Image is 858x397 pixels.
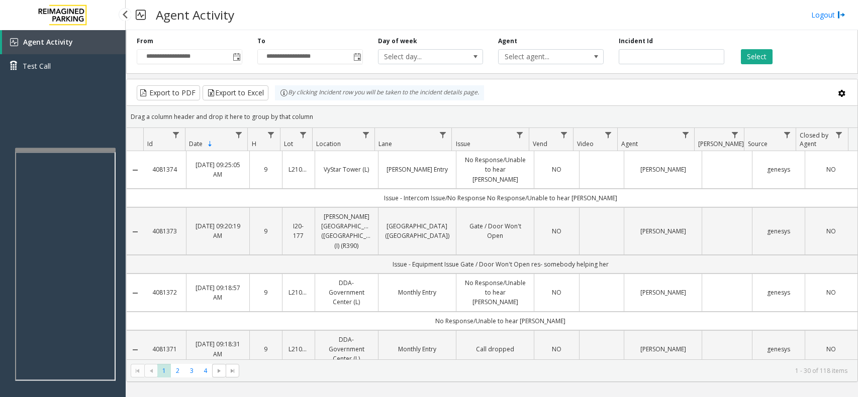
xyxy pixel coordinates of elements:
span: Location [316,140,341,148]
button: Export to Excel [203,85,268,100]
span: H [252,140,256,148]
a: Monthly Entry [385,344,450,354]
a: Lot Filter Menu [297,128,310,142]
a: [PERSON_NAME] [630,165,696,174]
span: NO [826,288,836,297]
a: 4081373 [150,226,180,236]
a: L21075700 [289,165,309,174]
span: Toggle popup [351,50,362,64]
a: [PERSON_NAME][GEOGRAPHIC_DATA] ([GEOGRAPHIC_DATA]) (I) (R390) [321,212,372,250]
span: NO [826,345,836,353]
label: Incident Id [619,37,653,46]
a: genesys [758,226,799,236]
a: I20-177 [289,221,309,240]
a: Issue Filter Menu [513,128,527,142]
span: Test Call [23,61,51,71]
a: Agent Activity [2,30,126,54]
a: Collapse Details [127,346,144,354]
div: By clicking Incident row you will be taken to the incident details page. [275,85,484,100]
button: Select [741,49,773,64]
a: Collapse Details [127,289,144,297]
span: Lane [378,140,392,148]
span: Video [577,140,594,148]
span: Date [189,140,203,148]
label: Day of week [378,37,417,46]
button: Export to PDF [137,85,200,100]
a: [PERSON_NAME] [630,344,696,354]
a: Logout [811,10,845,20]
div: Data table [127,128,857,359]
span: NO [552,227,561,235]
span: Lot [284,140,293,148]
a: genesys [758,344,799,354]
label: To [257,37,265,46]
td: Issue - Equipment Issue Gate / Door Won't Open res- somebody helping her [144,255,857,274]
a: [DATE] 09:18:57 AM [193,283,243,302]
a: 4081371 [150,344,180,354]
a: NO [811,344,851,354]
td: No Response/Unable to hear [PERSON_NAME] [144,312,857,330]
a: Parker Filter Menu [728,128,742,142]
span: Go to the next page [212,364,226,378]
kendo-pager-info: 1 - 30 of 118 items [245,366,847,375]
span: Source [748,140,768,148]
a: NO [811,226,851,236]
a: [PERSON_NAME] [630,288,696,297]
img: pageIcon [136,3,146,27]
a: 9 [256,165,276,174]
img: logout [837,10,845,20]
span: Issue [456,140,470,148]
img: 'icon' [10,38,18,46]
a: genesys [758,288,799,297]
a: VyStar Tower (L) [321,165,372,174]
label: From [137,37,153,46]
a: [DATE] 09:18:31 AM [193,339,243,358]
a: Monthly Entry [385,288,450,297]
a: Collapse Details [127,166,144,174]
a: Id Filter Menu [169,128,183,142]
a: NO [540,288,573,297]
span: Page 4 [199,364,212,377]
a: No Response/Unable to hear [PERSON_NAME] [462,278,528,307]
span: Go to the next page [215,367,223,375]
a: No Response/Unable to hear [PERSON_NAME] [462,155,528,184]
h3: Agent Activity [151,3,239,27]
a: Vend Filter Menu [557,128,571,142]
span: Closed by Agent [800,131,828,148]
a: DDA-Government Center (L) [321,278,372,307]
a: [DATE] 09:20:19 AM [193,221,243,240]
a: L21023900 [289,288,309,297]
a: Date Filter Menu [232,128,245,142]
span: Vend [533,140,547,148]
span: Select agent... [499,50,582,64]
span: NO [552,165,561,174]
a: Location Filter Menu [359,128,372,142]
a: Gate / Door Won't Open [462,221,528,240]
a: L21023900 [289,344,309,354]
a: Call dropped [462,344,528,354]
span: Agent Activity [23,37,73,47]
a: NO [540,344,573,354]
a: Source Filter Menu [780,128,794,142]
a: Agent Filter Menu [679,128,692,142]
div: Drag a column header and drop it here to group by that column [127,108,857,125]
span: [PERSON_NAME] [698,140,744,148]
span: NO [826,165,836,174]
span: Go to the last page [229,367,237,375]
a: [PERSON_NAME] [630,226,696,236]
a: [DATE] 09:25:05 AM [193,160,243,179]
a: 9 [256,226,276,236]
a: [PERSON_NAME] Entry [385,165,450,174]
td: Issue - Intercom Issue/No Response No Response/Unable to hear [PERSON_NAME] [144,189,857,207]
a: Lane Filter Menu [436,128,449,142]
span: Agent [621,140,638,148]
span: NO [552,345,561,353]
span: Id [147,140,153,148]
a: NO [540,226,573,236]
a: genesys [758,165,799,174]
a: H Filter Menu [264,128,277,142]
span: NO [552,288,561,297]
a: NO [811,288,851,297]
a: 4081374 [150,165,180,174]
img: infoIcon.svg [280,89,288,97]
